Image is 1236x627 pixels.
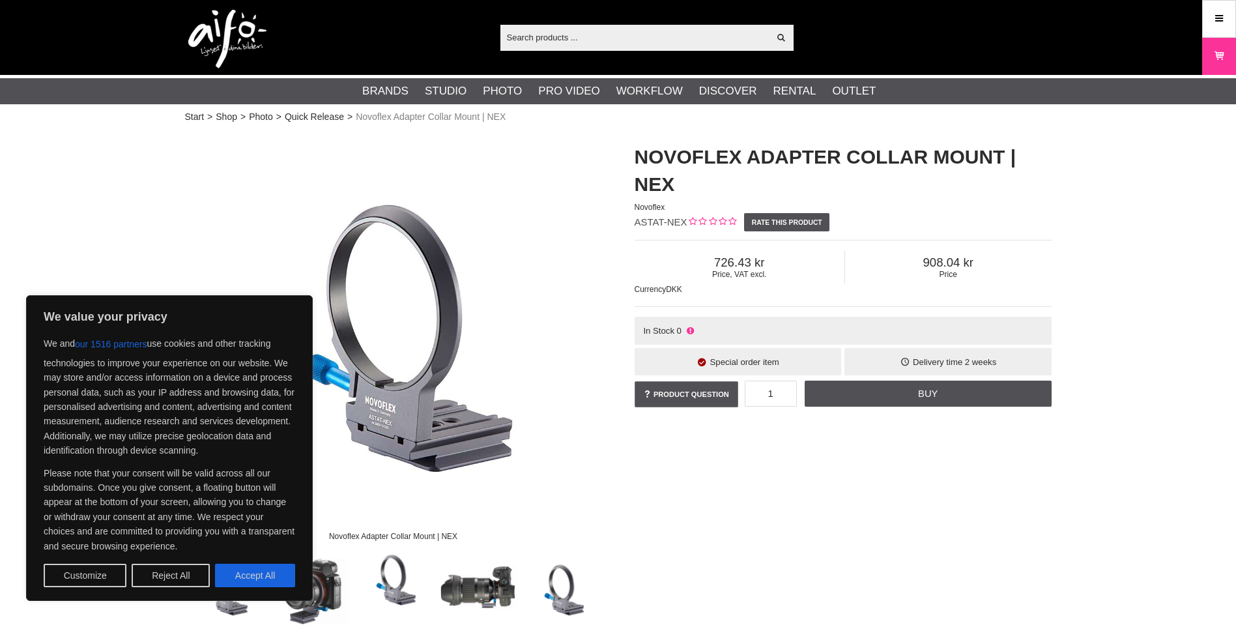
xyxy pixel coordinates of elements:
[805,381,1051,407] a: Buy
[425,83,467,100] a: Studio
[965,357,996,367] span: 2 weeks
[318,525,468,547] div: Novoflex Adapter Collar Mount | NEX
[216,110,237,124] a: Shop
[635,203,665,212] span: Novoflex
[538,83,599,100] a: Pro Video
[354,551,433,609] img: Kompatibel med Arca snabbfäste
[635,143,1052,198] h1: Novoflex Adapter Collar Mount | NEX
[635,381,738,407] a: Product question
[249,110,273,124] a: Photo
[666,285,682,294] span: DKK
[500,27,769,47] input: Search products ...
[845,255,1052,270] span: 908.04
[635,270,844,279] span: Price, VAT excl.
[635,255,844,270] span: 726.43
[240,110,246,124] span: >
[687,216,736,229] div: Customer rating: 0
[832,83,876,100] a: Outlet
[356,110,506,124] span: Novoflex Adapter Collar Mount | NEX
[132,564,210,587] button: Reject All
[362,83,409,100] a: Brands
[75,332,147,356] button: our 1516 partners
[44,564,126,587] button: Customize
[215,564,295,587] button: Accept All
[285,110,344,124] a: Quick Release
[913,357,962,367] span: Delivery time
[483,83,522,100] a: Photo
[773,83,816,100] a: Rental
[347,110,352,124] span: >
[188,10,266,68] img: logo.png
[26,295,313,601] div: We value your privacy
[677,326,682,336] span: 0
[44,332,295,458] p: We and use cookies and other tracking technologies to improve your experience on our website. We ...
[845,270,1052,279] span: Price
[710,357,779,367] span: Special order item
[699,83,757,100] a: Discover
[44,309,295,325] p: We value your privacy
[207,110,212,124] span: >
[185,110,205,124] a: Start
[635,216,687,227] span: ASTAT-NEX
[616,83,683,100] a: Workflow
[643,326,674,336] span: In Stock
[44,466,295,553] p: Please note that your consent will be valid across all our subdomains. Once you give consent, a f...
[744,213,829,231] a: Rate this product
[276,110,281,124] span: >
[635,285,667,294] span: Currency
[185,130,602,547] img: Novoflex Adapter Collar Mount | NEX
[685,326,695,336] i: Not in stock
